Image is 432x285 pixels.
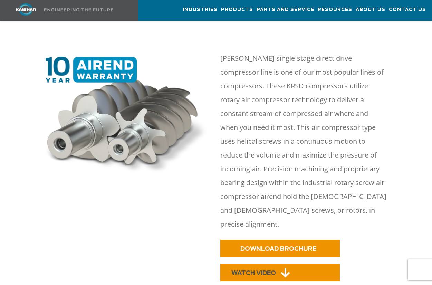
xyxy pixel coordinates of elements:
a: About Us [356,0,385,19]
a: WATCH VIDEO [220,264,340,281]
span: About Us [356,6,385,14]
p: [PERSON_NAME] single-stage direct drive compressor line is one of our most popular lines of compr... [220,51,387,231]
a: Parts and Service [257,0,314,19]
span: DOWNLOAD BROCHURE [240,246,316,252]
span: Parts and Service [257,6,314,14]
img: 10 year warranty [40,57,212,176]
span: Resources [318,6,352,14]
span: WATCH VIDEO [231,270,276,276]
a: Contact Us [389,0,426,19]
span: Products [221,6,253,14]
a: Products [221,0,253,19]
a: Industries [183,0,218,19]
a: DOWNLOAD BROCHURE [220,240,340,257]
a: Resources [318,0,352,19]
span: Industries [183,6,218,14]
span: Contact Us [389,6,426,14]
img: Engineering the future [44,8,113,11]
